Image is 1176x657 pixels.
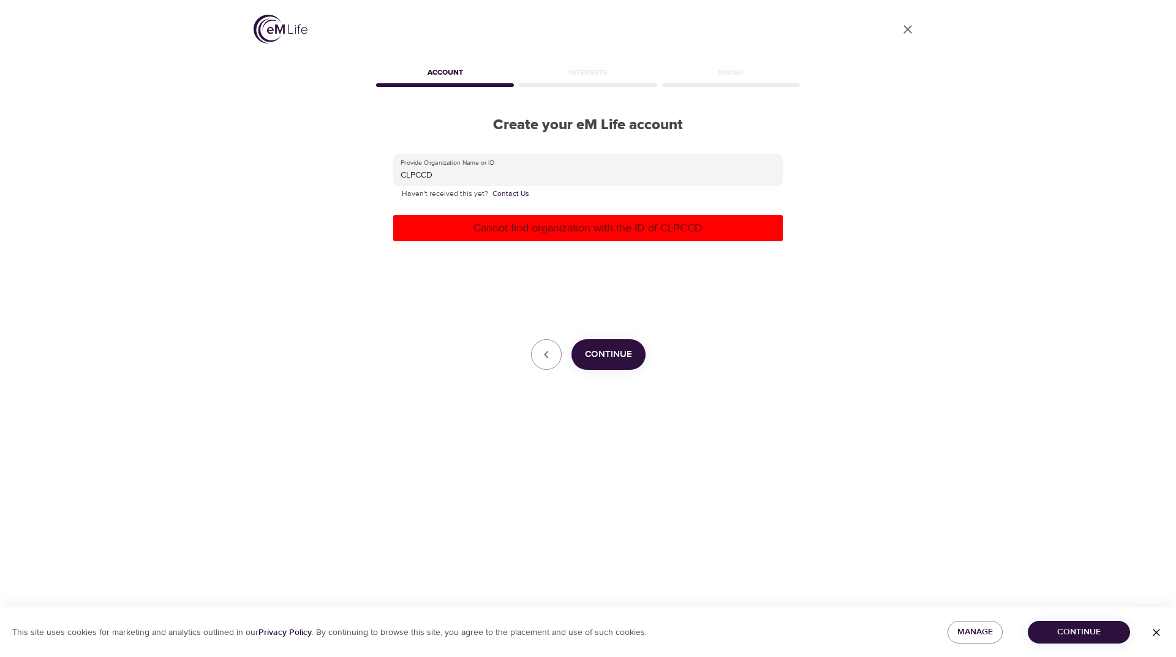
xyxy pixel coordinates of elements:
[258,627,312,638] a: Privacy Policy
[893,15,922,44] a: close
[1028,621,1130,644] button: Continue
[374,116,802,134] h2: Create your eM Life account
[957,625,993,640] span: Manage
[571,339,646,370] button: Continue
[254,15,307,43] img: logo
[585,347,632,362] span: Continue
[948,621,1003,644] button: Manage
[402,188,774,200] p: Haven't received this yet?
[1038,625,1120,640] span: Continue
[492,188,529,200] a: Contact Us
[398,220,778,236] p: Cannot find organization with the ID of CLPCCD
